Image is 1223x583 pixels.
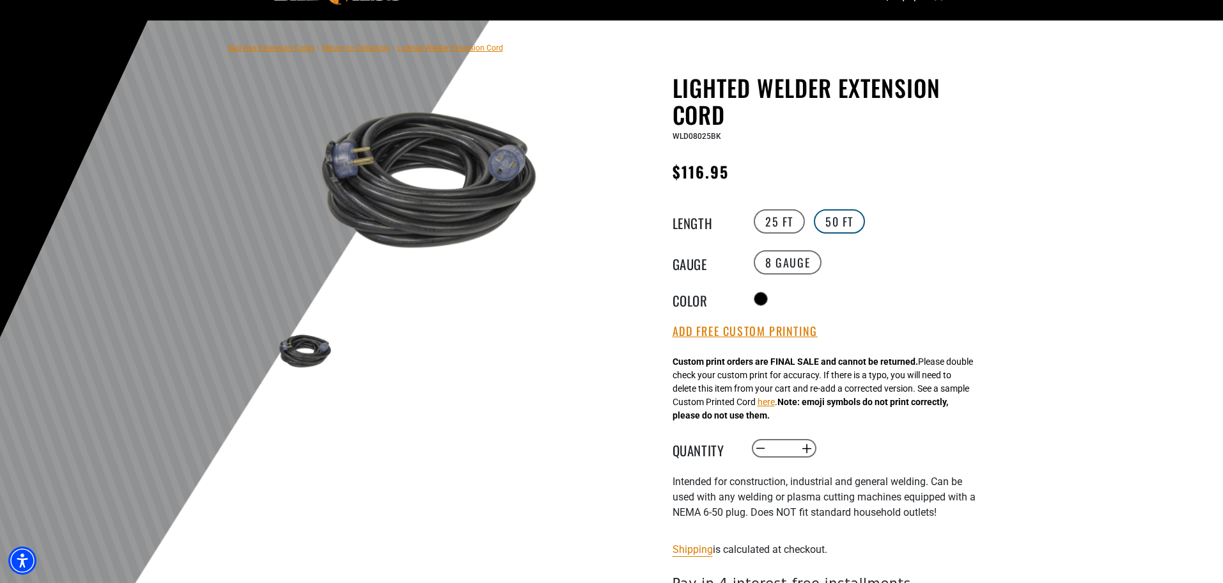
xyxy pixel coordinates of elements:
[673,291,736,307] legend: Color
[673,213,736,230] legend: Length
[673,543,713,555] a: Shipping
[673,324,818,339] button: Add Free Custom Printing
[754,250,822,275] label: 8 Gauge
[322,44,390,52] a: Return to Collection
[8,547,36,575] div: Accessibility Menu
[814,209,865,234] label: 50 FT
[758,395,775,409] button: here
[673,356,918,367] strong: Custom print orders are FINAL SALE and cannot be returned.
[266,326,340,376] img: black
[673,355,973,422] div: Please double check your custom print for accuracy. If there is a typo, you will need to delete t...
[228,40,503,55] nav: breadcrumbs
[317,44,320,52] span: ›
[673,74,986,128] h1: Lighted Welder Extension Cord
[673,132,721,141] span: WLD08025BK
[754,209,805,234] label: 25 FT
[673,541,986,558] div: is calculated at checkout.
[228,44,315,52] a: Bad Ass Extension Cords
[673,254,736,271] legend: Gauge
[398,44,503,52] span: Lighted Welder Extension Cord
[673,475,976,518] span: Intended for construction, industrial and general welding. Can be used with any welding or plasma...
[673,160,729,183] span: $116.95
[673,440,736,457] label: Quantity
[673,397,948,420] strong: Note: emoji symbols do not print correctly, please do not use them.
[393,44,395,52] span: ›
[266,77,574,282] img: black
